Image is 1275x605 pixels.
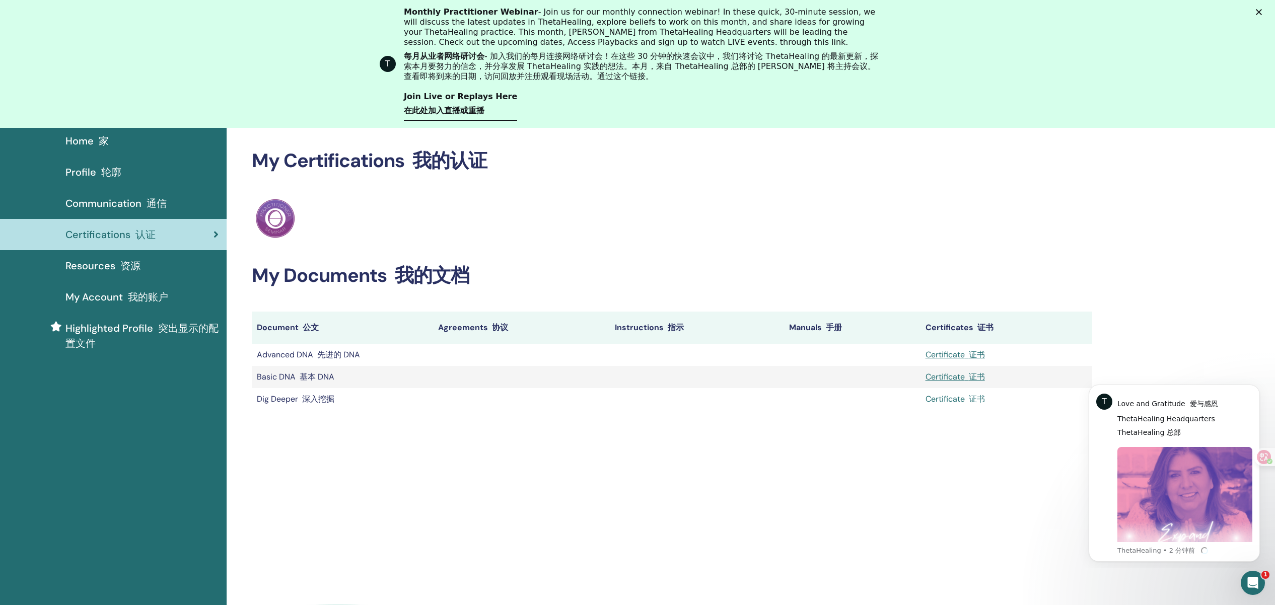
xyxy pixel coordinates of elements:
span: Home [65,133,109,148]
span: Profile [65,165,121,180]
font: 认证 [135,228,156,241]
th: Document [252,312,433,344]
font: 我的认证 [412,148,487,173]
a: Certificate 证书 [926,371,985,382]
div: 关闭 [1256,9,1266,15]
font: 我的文档 [395,263,469,288]
font: 轮廓 [101,166,121,179]
th: Manuals [784,312,920,344]
font: 在此处加入直播或重播 [404,106,484,115]
img: Practitioner [256,199,295,238]
font: 我的账户 [128,290,168,304]
span: Communication [65,196,167,211]
td: Basic DNA [252,366,433,388]
div: - Join us for our monthly connection webinar! In these quick, 30-minute session, we will discuss ... [404,7,879,86]
h2: My Certifications [252,149,1092,173]
font: 公文 [303,322,319,333]
span: Resources [65,258,140,273]
font: 通信 [147,197,167,210]
font: 证书 [969,349,985,360]
th: Instructions [610,312,784,344]
h2: My Documents [252,264,1092,287]
font: 证书 [977,322,994,333]
a: Join Live or Replays Here [404,92,517,121]
td: Dig Deeper [252,388,433,410]
font: - 加入我们的每月连接网络研讨会！在这些 30 分钟的快速会议中，我们将讨论 ThetaHealing 的最新更新，探索本月要努力的信念，并分享发展 ThetaHealing 实践的想法。本月，... [404,51,878,81]
b: 每月从业者网络研讨会 [404,51,484,61]
font: 深入挖掘 [302,394,334,404]
span: Certifications [65,227,156,242]
th: Certificates [920,312,1092,344]
font: 协议 [492,322,508,333]
span: 1 [1261,571,1269,579]
font: 基本 DNA [300,371,334,382]
div: Profile image for ThetaHealing [380,56,396,72]
font: 证书 [969,394,985,404]
iframe: Intercom notifications 消息 [1074,375,1275,568]
a: Certificate 证书 [926,349,985,360]
font: 指示 [668,322,684,333]
font: 先进的 DNA [317,349,360,360]
b: Monthly Practitioner Webinar [404,7,538,17]
font: 资源 [120,259,140,272]
a: Certificate 证书 [926,394,985,404]
th: Agreements [433,312,610,344]
font: 证书 [969,371,985,382]
iframe: Intercom live chat [1241,571,1265,595]
span: Highlighted Profile [65,321,219,351]
td: Advanced DNA [252,344,433,366]
font: 手册 [826,322,842,333]
span: My Account [65,289,168,305]
font: 家 [99,134,109,147]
